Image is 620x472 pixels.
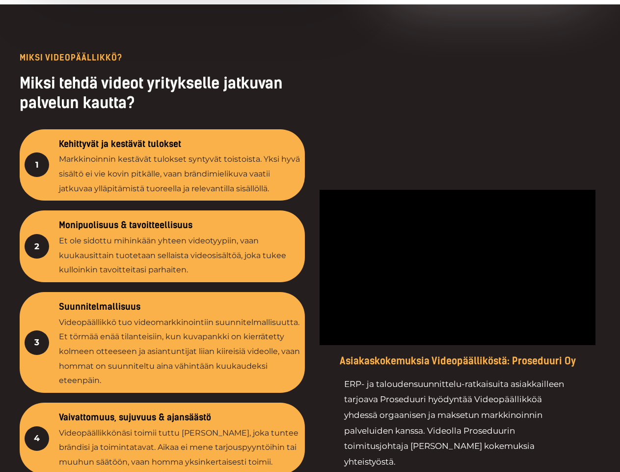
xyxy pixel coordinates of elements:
h4: Monipuolisuus & tavoitteellisuus [59,220,300,231]
p: ERP- ja taloudensuunnittelu-ratkaisuita asiakkailleen tarjoava Proseduuri hyödyntää Videopäällikk... [344,377,571,470]
p: MIKSI VIDEOPÄÄLLIKKÖ? [20,54,305,62]
div: 2 [25,234,49,259]
h4: Kehittyvät ja kestävät tulokset [59,139,300,150]
h2: Miksi tehdä videot yritykselle jatkuvan palvelun kautta? [20,74,305,114]
h4: Vaivattomuus, sujuvuus & ajansäästö [59,413,300,423]
div: 4 [25,426,49,451]
iframe: vimeo-videosoitin [320,190,595,345]
h4: Suunnitelmallisuus [59,302,300,313]
div: 1 [25,152,49,177]
h5: Asiakaskokemuksia Videopäälliköstä: Proseduuri Oy [320,355,595,367]
p: Videopäällikkö tuo videomarkkinointiin suunnitelmallisuutta. Et törmää enää tilanteisiin, kun kuv... [59,315,300,388]
div: 3 [25,330,49,355]
p: Videopäällikkönäsi toimii tuttu [PERSON_NAME], joka tuntee brändisi ja toimintatavat. Aikaa ei me... [59,426,300,470]
p: Et ole sidottu mihinkään yhteen videotyypiin, vaan kuukausittain tuotetaan sellaista videosisältö... [59,234,300,277]
p: Markkinoinnin kestävät tulokset syntyvät toistoista. Yksi hyvä sisältö ei vie kovin pitkälle, vaa... [59,152,300,196]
